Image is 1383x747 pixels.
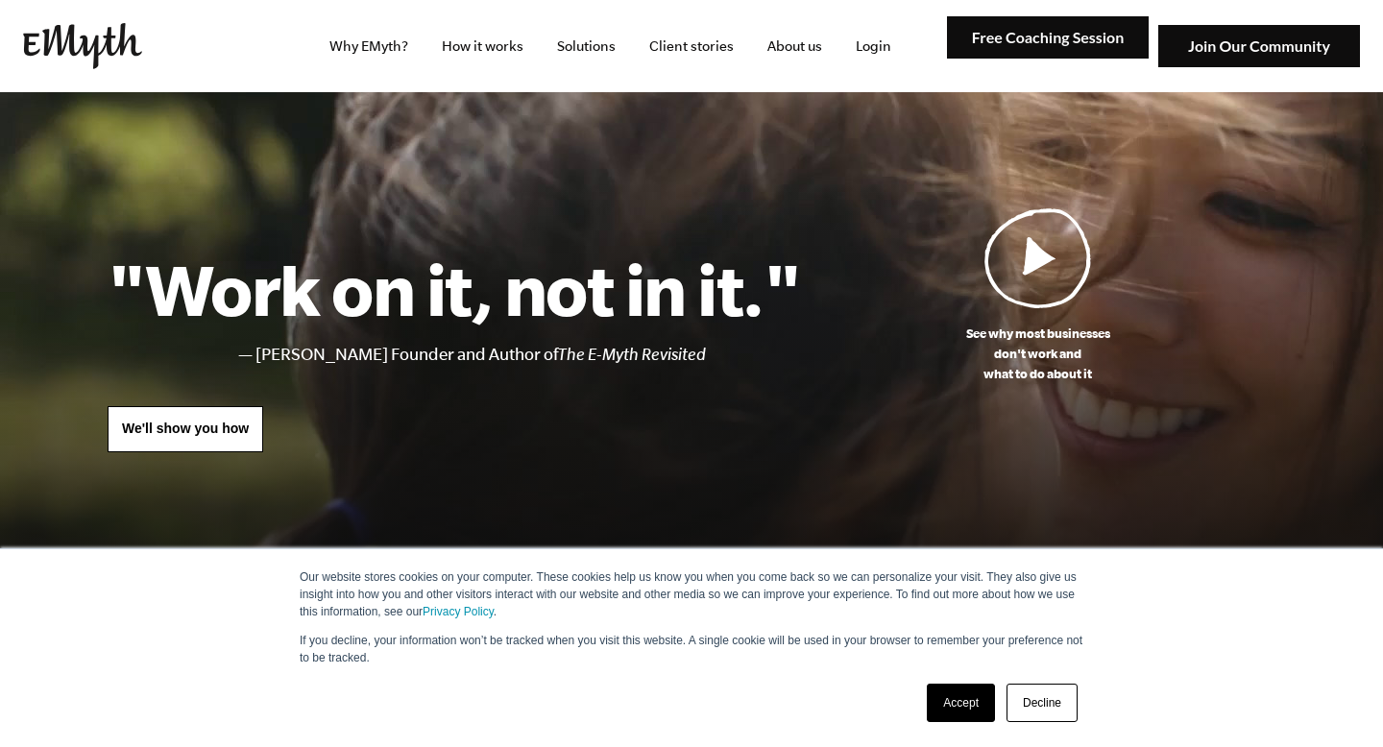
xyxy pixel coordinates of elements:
i: The E-Myth Revisited [558,345,706,364]
h1: "Work on it, not in it." [108,247,800,331]
li: [PERSON_NAME] Founder and Author of [255,341,800,369]
img: Play Video [984,207,1092,308]
p: If you decline, your information won’t be tracked when you visit this website. A single cookie wi... [300,632,1083,666]
span: We'll show you how [122,421,249,436]
img: Free Coaching Session [947,16,1149,60]
a: Decline [1007,684,1078,722]
img: EMyth [23,23,142,69]
a: See why most businessesdon't work andwhat to do about it [800,207,1275,384]
a: Privacy Policy [423,605,494,618]
p: Our website stores cookies on your computer. These cookies help us know you when you come back so... [300,568,1083,620]
img: Join Our Community [1158,25,1360,68]
a: We'll show you how [108,406,263,452]
p: See why most businesses don't work and what to do about it [800,324,1275,384]
a: Accept [927,684,995,722]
